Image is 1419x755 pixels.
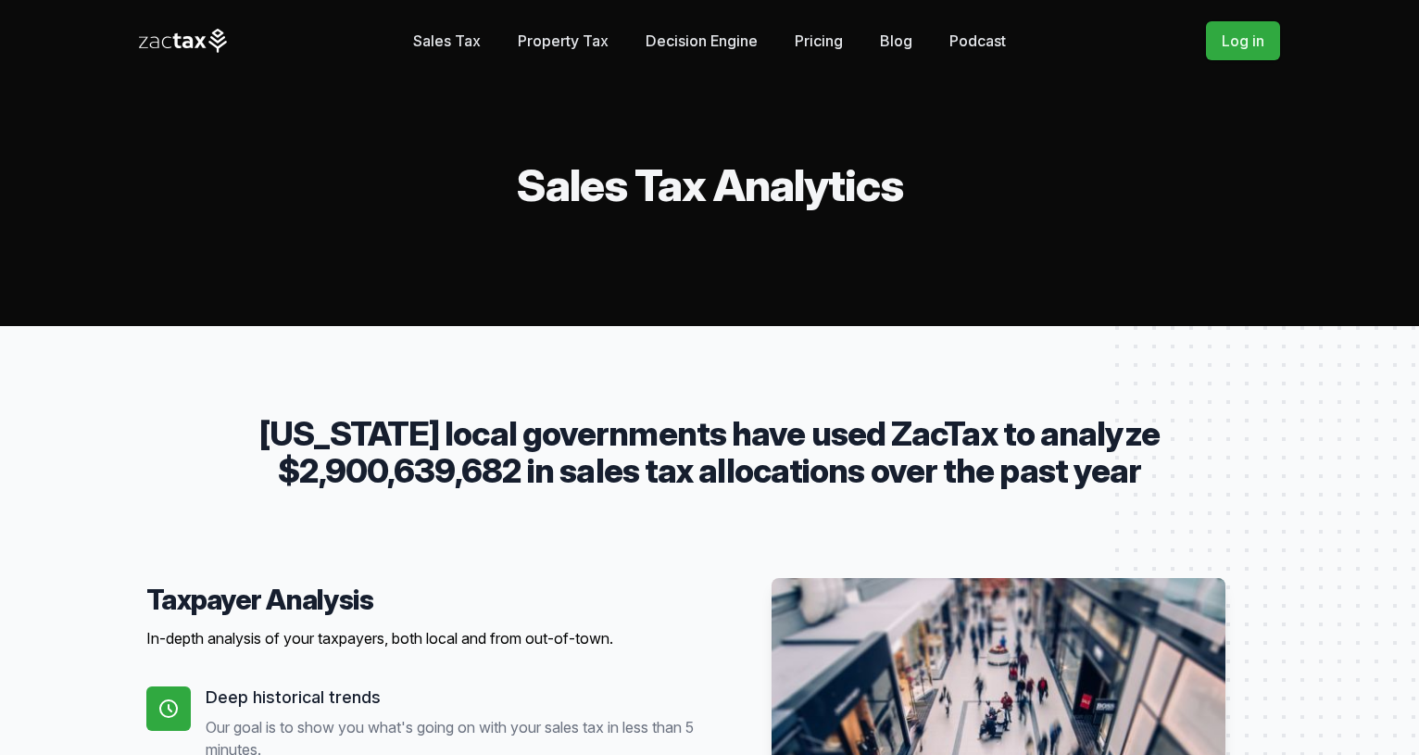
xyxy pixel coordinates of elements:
h4: Taxpayer Analysis [146,583,695,616]
a: Decision Engine [646,22,758,59]
a: Sales Tax [413,22,481,59]
p: In-depth analysis of your taxpayers, both local and from out-of-town. [146,627,695,649]
a: Podcast [949,22,1006,59]
p: [US_STATE] local governments have used ZacTax to analyze $2,900,639,682 in sales tax allocations ... [206,415,1213,489]
a: Pricing [795,22,843,59]
h5: Deep historical trends [206,686,695,709]
a: Log in [1206,21,1280,60]
h2: Sales Tax Analytics [139,163,1280,208]
a: Property Tax [518,22,609,59]
a: Blog [880,22,912,59]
